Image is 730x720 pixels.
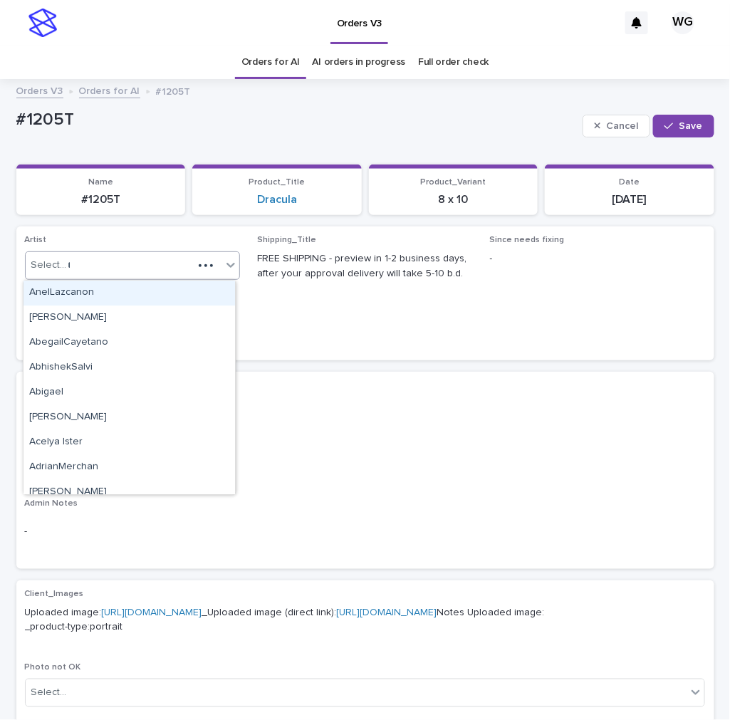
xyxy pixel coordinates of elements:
[16,82,63,98] a: Orders V3
[241,46,300,79] a: Orders for AI
[25,455,706,470] p: -
[24,480,235,505] div: Adv Sultan
[24,430,235,455] div: Acelya Ister
[28,9,57,37] img: stacker-logo-s-only.png
[337,607,437,617] a: [URL][DOMAIN_NAME]
[257,193,297,207] a: Dracula
[490,251,706,266] p: -
[418,46,489,79] a: Full order check
[583,115,651,137] button: Cancel
[24,306,235,330] div: Aayushi Mistry
[25,396,706,411] p: -
[257,236,316,244] span: Shipping_Title
[25,590,84,598] span: Client_Images
[257,251,473,281] p: FREE SHIPPING - preview in 1-2 business days, after your approval delivery will take 5-10 b.d.
[606,121,638,131] span: Cancel
[156,83,191,98] p: #1205T
[24,355,235,380] div: AbhishekSalvi
[672,11,694,34] div: WG
[31,686,67,701] div: Select...
[653,115,714,137] button: Save
[490,236,565,244] span: Since needs fixing
[25,664,81,672] span: Photo not OK
[24,405,235,430] div: Abraham Gines
[24,380,235,405] div: Abigael
[31,258,67,273] div: Select...
[25,524,706,539] p: -
[88,178,113,187] span: Name
[102,607,202,617] a: [URL][DOMAIN_NAME]
[25,236,47,244] span: Artist
[16,110,577,130] p: #1205T
[24,330,235,355] div: AbegailCayetano
[313,46,406,79] a: AI orders in progress
[619,178,640,187] span: Date
[25,193,177,207] p: #1205T
[79,82,140,98] a: Orders for AI
[25,499,78,508] span: Admin Notes
[553,193,706,207] p: [DATE]
[679,121,703,131] span: Save
[25,605,706,635] p: Uploaded image: _Uploaded image (direct link): Notes Uploaded image: _product-type:portrait
[377,193,530,207] p: 8 x 10
[420,178,486,187] span: Product_Variant
[24,455,235,480] div: AdrianMerchan
[249,178,305,187] span: Product_Title
[24,281,235,306] div: AnelLazcanon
